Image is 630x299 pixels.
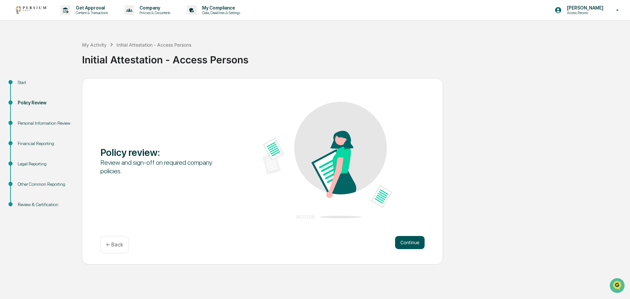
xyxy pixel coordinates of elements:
a: 🔎Data Lookup [4,93,44,104]
p: Policies & Documents [134,11,174,15]
p: How can we help? [7,14,119,24]
div: Initial Attestation - Access Persons [82,49,627,66]
p: Data, Deadlines & Settings [197,11,243,15]
button: Continue [395,236,425,249]
div: 🔎 [7,96,12,101]
div: My Activity [82,42,107,48]
p: Access Persons [562,11,607,15]
a: 🖐️Preclearance [4,80,45,92]
span: Data Lookup [13,95,41,102]
div: Policy Review [18,99,72,106]
div: Policy review : [100,146,230,158]
div: Legal Reporting [18,160,72,167]
img: 1746055101610-c473b297-6a78-478c-a979-82029cc54cd1 [7,50,18,62]
p: Company [134,5,174,11]
p: My Compliance [197,5,243,11]
button: Start new chat [112,52,119,60]
span: Attestations [54,83,81,89]
p: Content & Transactions [71,11,111,15]
div: Review and sign-off on required company policies. [100,158,230,175]
a: 🗄️Attestations [45,80,84,92]
div: 🖐️ [7,83,12,89]
a: Powered byPylon [46,111,79,116]
div: Start new chat [22,50,108,57]
div: We're available if you need us! [22,57,83,62]
p: [PERSON_NAME] [562,5,607,11]
div: 🗄️ [48,83,53,89]
span: Pylon [65,111,79,116]
img: logo [16,6,47,14]
div: Financial Reporting [18,140,72,147]
span: Preclearance [13,83,42,89]
div: Start [18,79,72,86]
div: Initial Attestation - Access Persons [116,42,191,48]
p: Get Approval [71,5,111,11]
iframe: Open customer support [609,277,627,295]
p: ← Back [106,242,123,248]
div: Other Common Reporting [18,181,72,188]
div: Personal Information Review [18,120,72,127]
div: Review & Certification [18,201,72,208]
img: Policy review [262,102,392,219]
